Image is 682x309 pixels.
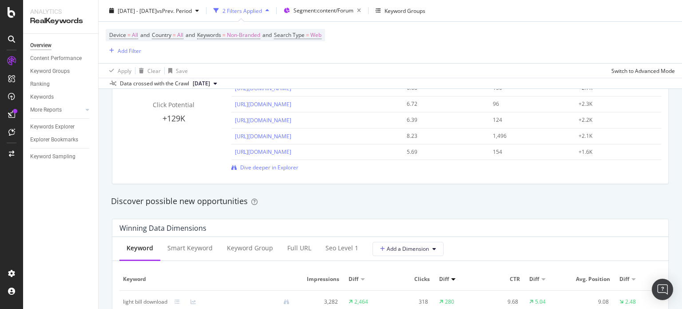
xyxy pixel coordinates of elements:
[30,105,62,115] div: More Reports
[310,29,321,41] span: Web
[407,100,478,108] div: 6.72
[579,116,650,124] div: +2.2K
[197,31,221,39] span: Keywords
[373,242,444,256] button: Add a Dimension
[30,92,54,102] div: Keywords
[235,148,291,156] a: [URL][DOMAIN_NAME]
[30,7,91,16] div: Analytics
[304,298,338,306] div: 3,282
[152,31,171,39] span: Country
[608,64,675,78] button: Switch to Advanced Mode
[445,298,454,306] div: 280
[140,31,150,39] span: and
[439,275,449,283] span: Diff
[293,7,353,14] span: Segment: content/Forum
[176,67,188,74] div: Save
[274,31,305,39] span: Search Type
[30,16,91,26] div: RealKeywords
[30,41,52,50] div: Overview
[30,92,92,102] a: Keywords
[385,7,425,14] div: Keyword Groups
[625,298,636,306] div: 2.48
[372,4,429,18] button: Keyword Groups
[30,122,75,132] div: Keywords Explorer
[535,298,546,306] div: 5.04
[652,279,673,300] div: Open Intercom Messenger
[579,132,650,140] div: +2.1K
[407,116,478,124] div: 6.39
[222,31,226,39] span: =
[123,298,167,306] div: light bill download
[354,298,368,306] div: 2,464
[235,100,291,108] a: [URL][DOMAIN_NAME]
[287,244,311,253] div: Full URL
[30,80,92,89] a: Ranking
[106,64,131,78] button: Apply
[394,298,428,306] div: 318
[493,116,564,124] div: 124
[118,7,157,14] span: [DATE] - [DATE]
[493,132,564,140] div: 1,496
[127,244,153,253] div: Keyword
[484,275,520,283] span: CTR
[109,31,126,39] span: Device
[493,100,564,108] div: 96
[493,148,564,156] div: 154
[132,29,138,41] span: All
[30,135,92,144] a: Explorer Bookmarks
[235,132,291,140] a: [URL][DOMAIN_NAME]
[123,275,294,283] span: Keyword
[106,4,202,18] button: [DATE] - [DATE]vsPrev. Period
[407,148,478,156] div: 5.69
[118,47,141,54] div: Add Filter
[153,100,194,109] span: Click Potential
[240,164,298,171] span: Dive deeper in Explorer
[304,275,340,283] span: Impressions
[127,31,131,39] span: =
[231,164,298,171] a: Dive deeper in Explorer
[173,31,176,39] span: =
[30,152,92,161] a: Keyword Sampling
[30,122,92,132] a: Keywords Explorer
[349,275,358,283] span: Diff
[394,275,430,283] span: Clicks
[380,245,429,253] span: Add a Dimension
[119,224,206,233] div: Winning Data Dimensions
[222,7,262,14] div: 2 Filters Applied
[165,64,188,78] button: Save
[280,4,365,18] button: Segment:content/Forum
[575,298,609,306] div: 9.08
[30,41,92,50] a: Overview
[177,29,183,41] span: All
[186,31,195,39] span: and
[163,113,185,124] span: +129K
[157,7,192,14] span: vs Prev. Period
[325,244,358,253] div: seo Level 1
[579,148,650,156] div: +1.6K
[579,100,650,108] div: +2.3K
[118,67,131,74] div: Apply
[120,80,189,88] div: Data crossed with the Crawl
[306,31,309,39] span: =
[529,275,539,283] span: Diff
[227,244,273,253] div: Keyword Group
[611,67,675,74] div: Switch to Advanced Mode
[262,31,272,39] span: and
[210,4,273,18] button: 2 Filters Applied
[407,132,478,140] div: 8.23
[30,80,50,89] div: Ranking
[484,298,518,306] div: 9.68
[30,67,70,76] div: Keyword Groups
[193,80,210,88] span: 2025 Aug. 4th
[30,54,82,63] div: Content Performance
[575,275,611,283] span: Avg. Position
[30,135,78,144] div: Explorer Bookmarks
[135,64,161,78] button: Clear
[147,67,161,74] div: Clear
[227,29,260,41] span: Non-Branded
[30,54,92,63] a: Content Performance
[619,275,629,283] span: Diff
[189,78,221,89] button: [DATE]
[30,67,92,76] a: Keyword Groups
[106,45,141,56] button: Add Filter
